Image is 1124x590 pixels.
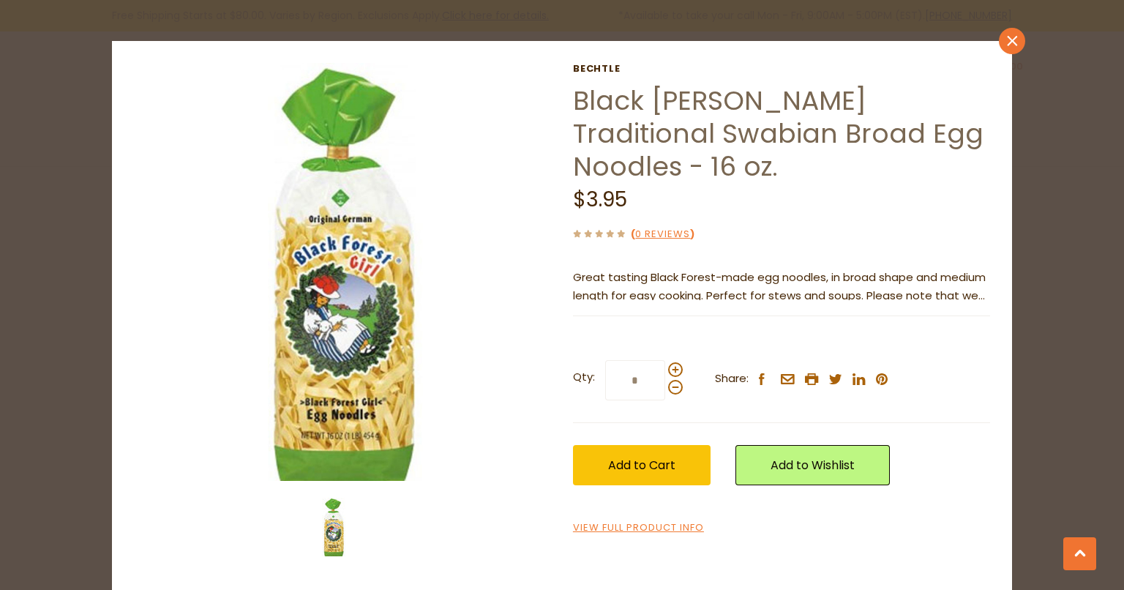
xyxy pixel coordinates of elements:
[735,445,890,485] a: Add to Wishlist
[573,185,627,214] span: $3.95
[573,269,990,305] p: Great tasting Black Forest-made egg noodles, in broad shape and medium length for easy cooking. P...
[715,370,749,388] span: Share:
[573,445,711,485] button: Add to Cart
[573,368,595,387] strong: Qty:
[608,457,675,474] span: Add to Cart
[134,63,552,481] img: Black Forest Girl Traditional Swabian Broad Egg Noodles - 16 oz.
[635,227,690,242] a: 0 Reviews
[573,520,704,536] a: View Full Product Info
[631,227,694,241] span: ( )
[573,63,990,75] a: Bechtle
[605,360,665,400] input: Qty:
[573,82,983,185] a: Black [PERSON_NAME] Traditional Swabian Broad Egg Noodles - 16 oz.
[304,498,363,556] img: Black Forest Girl Traditional Swabian Broad Egg Noodles - 16 oz.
